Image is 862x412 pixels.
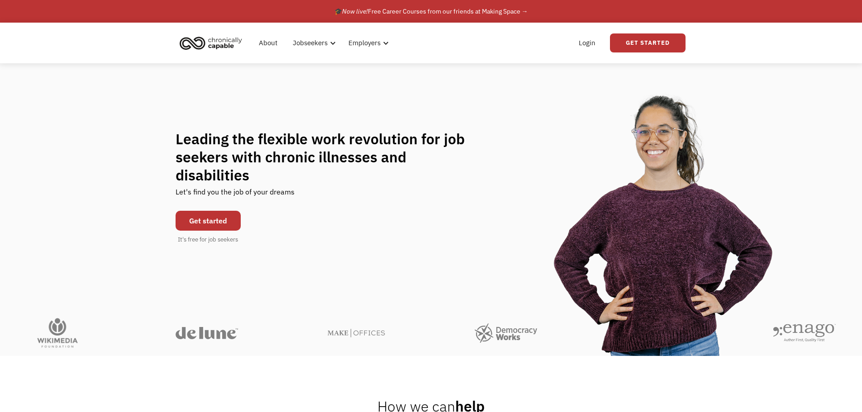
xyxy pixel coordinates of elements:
a: home [177,33,249,53]
a: Get Started [610,33,686,52]
div: Employers [348,38,381,48]
div: 🎓 Free Career Courses from our friends at Making Space → [334,6,528,17]
div: It's free for job seekers [178,235,238,244]
div: Let's find you the job of your dreams [176,184,295,206]
a: About [253,28,283,57]
div: Jobseekers [287,28,338,57]
a: Login [573,28,601,57]
h1: Leading the flexible work revolution for job seekers with chronic illnesses and disabilities [176,130,482,184]
img: Chronically Capable logo [177,33,245,53]
div: Employers [343,28,391,57]
a: Get started [176,211,241,231]
div: Jobseekers [293,38,328,48]
em: Now live! [342,7,368,15]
